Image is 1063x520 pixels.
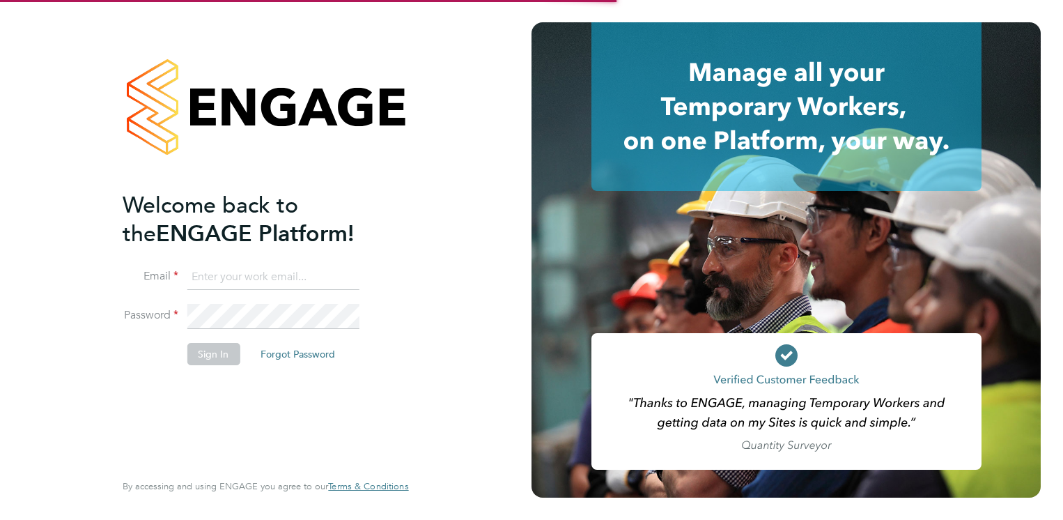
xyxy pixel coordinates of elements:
[123,269,178,284] label: Email
[123,191,394,248] h2: ENGAGE Platform!
[187,343,240,365] button: Sign In
[123,192,298,247] span: Welcome back to the
[328,481,408,492] a: Terms & Conditions
[123,480,408,492] span: By accessing and using ENGAGE you agree to our
[187,265,359,290] input: Enter your work email...
[249,343,346,365] button: Forgot Password
[328,480,408,492] span: Terms & Conditions
[123,308,178,323] label: Password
